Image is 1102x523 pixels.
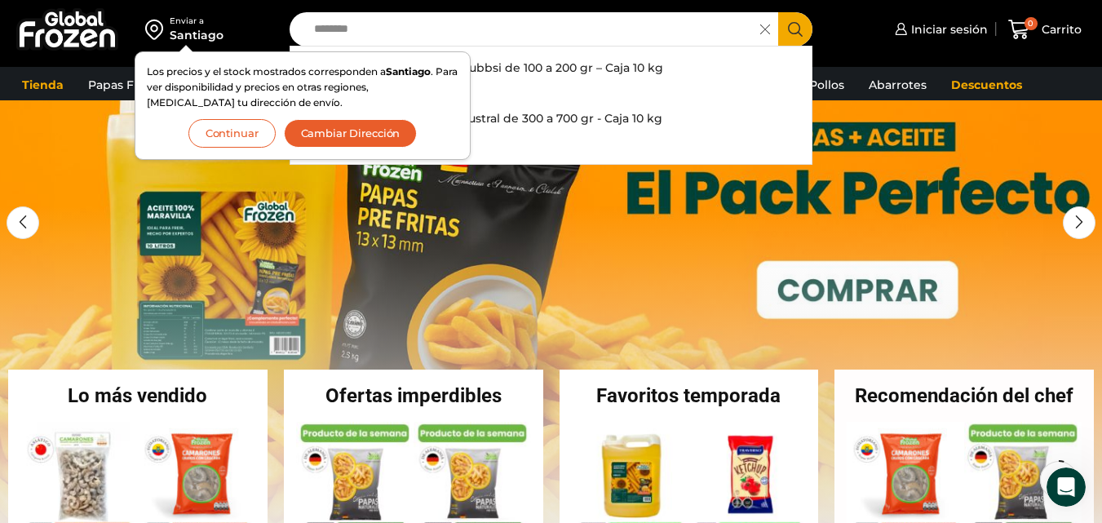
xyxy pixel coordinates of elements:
button: Search button [778,12,812,47]
div: Previous slide [7,206,39,239]
a: Filetes deMerluzaHubbsi de 100 a 200 gr – Caja 10 kg $3.500 [290,55,812,105]
p: Los precios y el stock mostrados corresponden a . Para ver disponibilidad y precios en otras regi... [147,64,458,111]
button: Cambiar Dirección [284,119,418,148]
p: Filetes de Hubbsi de 100 a 200 gr – Caja 10 kg [357,59,663,77]
a: Filetes deMerluzaAustral de 300 a 700 gr - Caja 10 kg $9.060 [290,105,812,156]
h2: Lo más vendido [8,386,268,406]
h2: Favoritos temporada [560,386,819,406]
p: Filetes de Austral de 300 a 700 gr - Caja 10 kg [357,109,662,127]
span: 0 [1025,17,1038,30]
div: Enviar a [170,16,223,27]
a: Abarrotes [861,69,935,100]
iframe: Intercom live chat [1047,468,1086,507]
a: Papas Fritas [80,69,167,100]
img: address-field-icon.svg [145,16,170,43]
a: Descuentos [943,69,1030,100]
span: Iniciar sesión [907,21,988,38]
a: Tienda [14,69,72,100]
div: Santiago [170,27,223,43]
div: Next slide [1063,206,1095,239]
a: 0 Carrito [1004,11,1086,49]
strong: Santiago [386,65,431,78]
a: Pollos [801,69,852,100]
h2: Ofertas imperdibles [284,386,543,406]
span: Carrito [1038,21,1082,38]
h2: Recomendación del chef [834,386,1094,406]
button: Continuar [188,119,276,148]
a: Iniciar sesión [891,13,988,46]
